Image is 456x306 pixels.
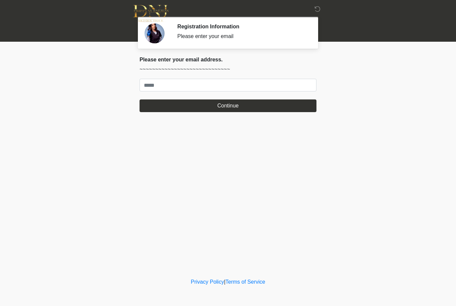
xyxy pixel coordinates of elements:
img: DNJ Med Boutique Logo [133,5,169,22]
h2: Please enter your email address. [140,56,316,63]
a: Terms of Service [225,279,265,285]
p: ~~~~~~~~~~~~~~~~~~~~~~~~~~~~~ [140,65,316,73]
button: Continue [140,99,316,112]
div: Please enter your email [177,32,306,40]
a: | [224,279,225,285]
a: Privacy Policy [191,279,224,285]
img: Agent Avatar [145,23,165,43]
